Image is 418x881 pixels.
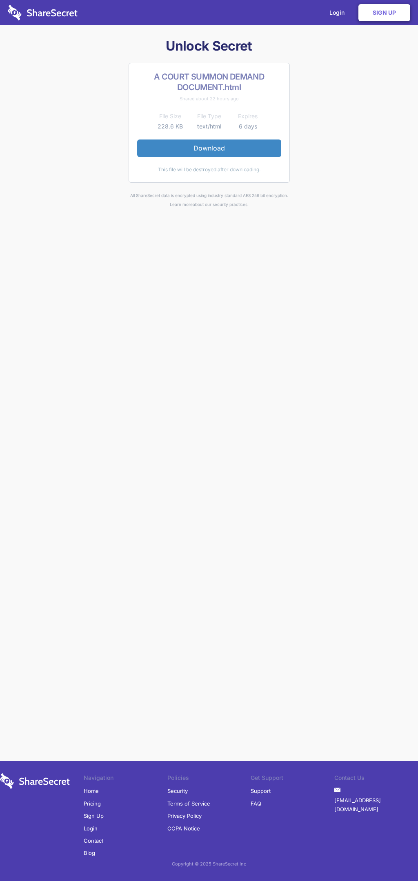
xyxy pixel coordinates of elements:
[84,797,101,810] a: Pricing
[167,773,251,785] li: Policies
[167,822,200,835] a: CCPA Notice
[167,785,188,797] a: Security
[137,94,281,103] div: Shared about 22 hours ago
[334,773,418,785] li: Contact Us
[137,165,281,174] div: This file will be destroyed after downloading.
[84,773,167,785] li: Navigation
[190,111,229,121] th: File Type
[84,835,103,847] a: Contact
[8,5,78,20] img: logo-wordmark-white-trans-d4663122ce5f474addd5e946df7df03e33cb6a1c49d2221995e7729f52c070b2.svg
[137,139,281,157] a: Download
[170,202,193,207] a: Learn more
[151,122,190,131] td: 228.6 KB
[251,773,334,785] li: Get Support
[358,4,410,21] a: Sign Up
[251,797,261,810] a: FAQ
[84,822,98,835] a: Login
[229,122,267,131] td: 6 days
[137,71,281,93] h2: A COURT SUMMON DEMAND DOCUMENT.html
[84,847,95,859] a: Blog
[334,794,418,816] a: [EMAIL_ADDRESS][DOMAIN_NAME]
[167,797,210,810] a: Terms of Service
[190,122,229,131] td: text/html
[84,785,99,797] a: Home
[167,810,202,822] a: Privacy Policy
[84,810,104,822] a: Sign Up
[251,785,271,797] a: Support
[229,111,267,121] th: Expires
[151,111,190,121] th: File Size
